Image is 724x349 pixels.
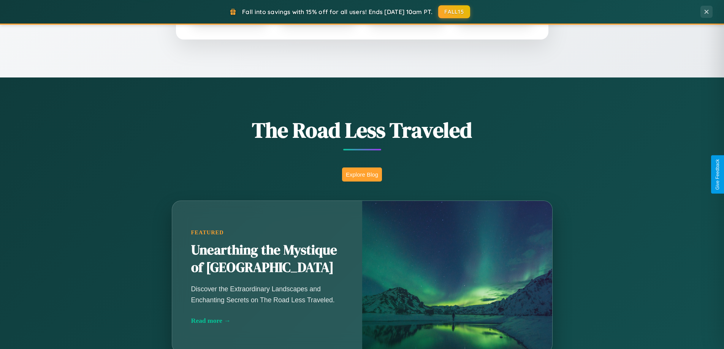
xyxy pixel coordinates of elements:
button: Explore Blog [342,167,382,182]
p: Discover the Extraordinary Landscapes and Enchanting Secrets on The Road Less Traveled. [191,284,343,305]
div: Read more → [191,317,343,325]
button: FALL15 [438,5,470,18]
h2: Unearthing the Mystique of [GEOGRAPHIC_DATA] [191,242,343,276]
div: Give Feedback [715,159,720,190]
div: Featured [191,229,343,236]
h1: The Road Less Traveled [134,115,590,145]
span: Fall into savings with 15% off for all users! Ends [DATE] 10am PT. [242,8,432,16]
